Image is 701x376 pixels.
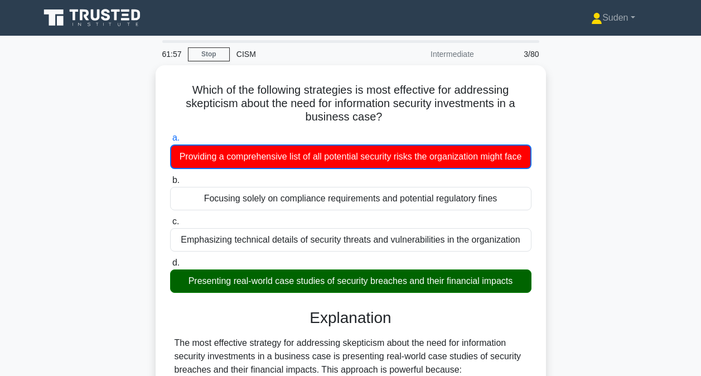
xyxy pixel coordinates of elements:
h5: Which of the following strategies is most effective for addressing skepticism about the need for ... [169,83,533,124]
div: Focusing solely on compliance requirements and potential regulatory fines [170,187,531,210]
span: b. [172,175,180,185]
a: Stop [188,47,230,61]
span: a. [172,133,180,142]
div: 61:57 [156,43,188,65]
span: d. [172,258,180,267]
a: Suden [564,7,661,29]
div: Intermediate [383,43,481,65]
div: Presenting real-world case studies of security breaches and their financial impacts [170,269,531,293]
div: 3/80 [481,43,546,65]
h3: Explanation [177,308,525,327]
div: CISM [230,43,383,65]
div: Emphasizing technical details of security threats and vulnerabilities in the organization [170,228,531,252]
div: Providing a comprehensive list of all potential security risks the organization might face [170,144,531,169]
span: c. [172,216,179,226]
